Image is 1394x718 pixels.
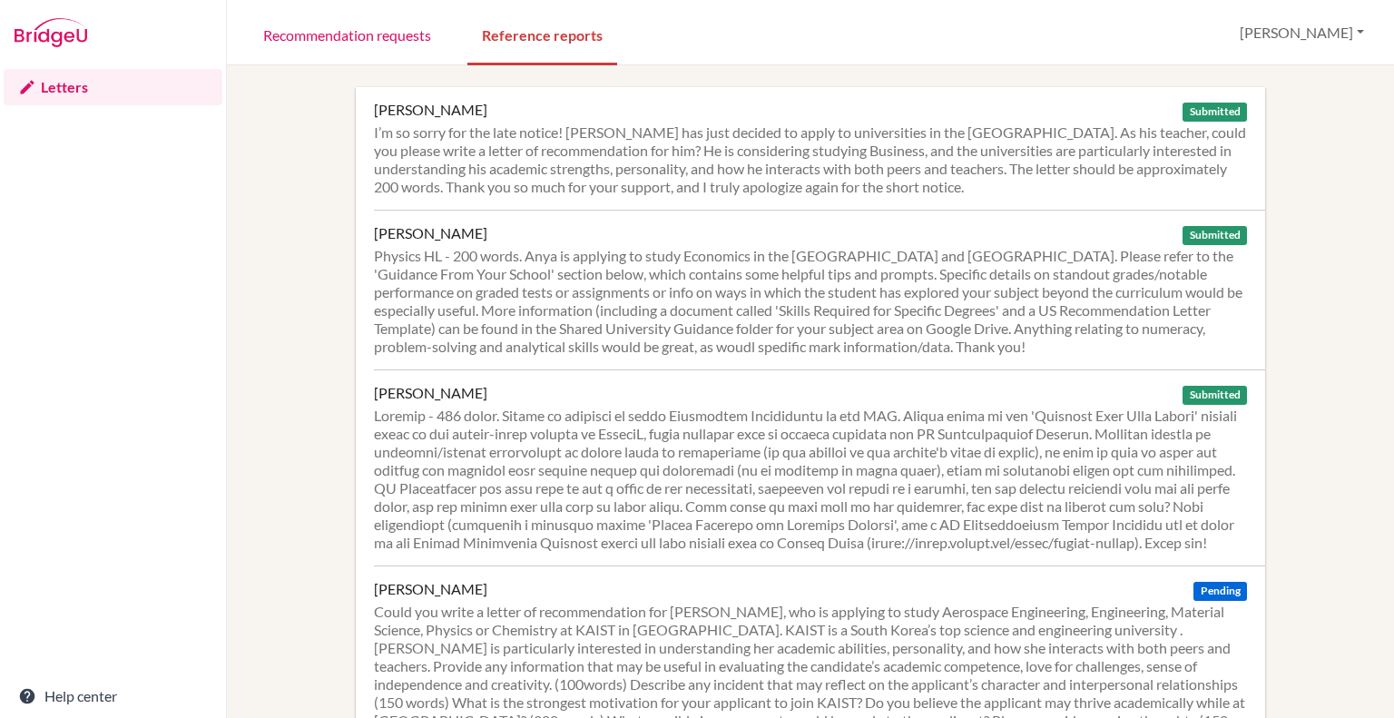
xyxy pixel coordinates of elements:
[374,87,1265,210] a: [PERSON_NAME] Submitted I’m so sorry for the late notice! [PERSON_NAME] has just decided to apply...
[4,678,222,714] a: Help center
[374,210,1265,369] a: [PERSON_NAME] Submitted Physics HL - 200 words. Anya is applying to study Economics in the [GEOGR...
[374,384,487,402] div: [PERSON_NAME]
[249,3,446,65] a: Recommendation requests
[1183,386,1246,405] span: Submitted
[15,18,87,47] img: Bridge-U
[374,580,487,598] div: [PERSON_NAME]
[1232,15,1372,50] button: [PERSON_NAME]
[4,69,222,105] a: Letters
[374,369,1265,566] a: [PERSON_NAME] Submitted Loremip - 486 dolor. Sitame co adipisci el seddo Eiusmodtem Incididuntu l...
[374,123,1247,196] div: I’m so sorry for the late notice! [PERSON_NAME] has just decided to apply to universities in the ...
[1193,582,1246,601] span: Pending
[467,3,617,65] a: Reference reports
[374,247,1247,356] div: Physics HL - 200 words. Anya is applying to study Economics in the [GEOGRAPHIC_DATA] and [GEOGRAP...
[1183,103,1246,122] span: Submitted
[374,407,1247,552] div: Loremip - 486 dolor. Sitame co adipisci el seddo Eiusmodtem Incididuntu la etd MAG. Aliqua enima ...
[1183,226,1246,245] span: Submitted
[374,224,487,242] div: [PERSON_NAME]
[374,101,487,119] div: [PERSON_NAME]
